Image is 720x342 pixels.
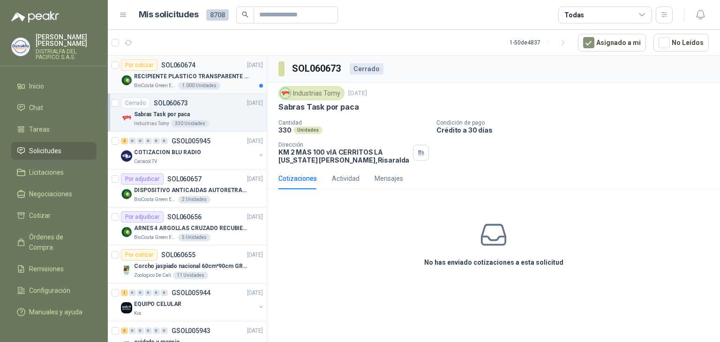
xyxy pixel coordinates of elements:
div: Unidades [293,126,322,134]
div: 0 [145,327,152,334]
div: 11 Unidades [173,272,208,279]
p: DISPOSITIVO ANTICAIDAS AUTORETRACTIL [134,186,251,195]
span: Manuales y ayuda [29,307,82,317]
a: 2 0 0 0 0 0 GSOL005945[DATE] Company LogoCOTIZACION BLU RADIOCaracol TV [121,135,265,165]
p: Cantidad [278,119,429,126]
div: 0 [161,138,168,144]
a: Por cotizarSOL060674[DATE] Company LogoRECIPIENTE PLASTICO TRANSPARENTE 500 MLBioCosta Green Ener... [108,56,267,94]
div: 1 - 50 de 4837 [510,35,570,50]
div: 0 [129,138,136,144]
p: [DATE] [348,89,367,98]
div: Cotizaciones [278,173,317,184]
p: Corcho jaspiado nacional 60cm*90cm GROSOR 8MM [134,262,251,271]
p: GSOL005944 [172,290,210,296]
div: 0 [145,138,152,144]
p: DISTRIALFA DEL PACIFICO S.A.S. [36,49,97,60]
img: Logo peakr [11,11,59,22]
div: Cerrado [121,97,150,109]
p: RECIPIENTE PLASTICO TRANSPARENTE 500 ML [134,72,251,81]
a: Por adjudicarSOL060657[DATE] Company LogoDISPOSITIVO ANTICAIDAS AUTORETRACTILBioCosta Green Energ... [108,170,267,208]
div: 2 Unidades [178,196,210,203]
div: Todas [564,10,584,20]
img: Company Logo [280,88,291,98]
p: BioCosta Green Energy S.A.S [134,82,176,89]
div: Por cotizar [121,249,157,260]
div: 0 [161,327,168,334]
a: Tareas [11,120,97,138]
div: 0 [145,290,152,296]
span: Negociaciones [29,189,72,199]
div: 0 [161,290,168,296]
img: Company Logo [121,150,132,162]
span: Remisiones [29,264,64,274]
p: [DATE] [247,175,263,184]
p: SOL060657 [167,176,202,182]
img: Company Logo [12,38,30,56]
div: 0 [137,138,144,144]
a: Configuración [11,282,97,299]
p: [DATE] [247,327,263,335]
p: Dirección [278,141,409,148]
div: Cerrado [350,63,383,74]
span: Licitaciones [29,167,64,178]
a: Licitaciones [11,164,97,181]
p: GSOL005945 [172,138,210,144]
img: Company Logo [121,112,132,124]
p: Crédito a 30 días [436,126,716,134]
h3: SOL060673 [292,61,342,76]
img: Company Logo [121,226,132,238]
div: 3 [121,327,128,334]
div: Actividad [332,173,360,184]
p: BioCosta Green Energy S.A.S [134,196,176,203]
div: 0 [137,290,144,296]
p: ARNES 4 ARGOLLAS CRUZADO RECUBIERTO PVC [134,224,251,233]
span: Tareas [29,124,50,134]
span: Cotizar [29,210,51,221]
p: 330 [278,126,292,134]
p: [DATE] [247,289,263,297]
p: Kia [134,310,141,317]
a: Por cotizarSOL060655[DATE] Company LogoCorcho jaspiado nacional 60cm*90cm GROSOR 8MMZoologico De ... [108,245,267,283]
p: [PERSON_NAME] [PERSON_NAME] [36,34,97,47]
div: 1 [121,290,128,296]
a: Por adjudicarSOL060656[DATE] Company LogoARNES 4 ARGOLLAS CRUZADO RECUBIERTO PVCBioCosta Green En... [108,208,267,245]
div: 0 [129,327,136,334]
p: Caracol TV [134,158,157,165]
div: 5 Unidades [178,234,210,241]
div: Por adjudicar [121,173,164,185]
p: COTIZACION BLU RADIO [134,148,201,157]
p: SOL060655 [161,252,195,258]
span: 8708 [206,9,229,21]
a: CerradoSOL060673[DATE] Company LogoSabras Task por pacaIndustrias Tomy330 Unidades [108,94,267,132]
img: Company Logo [121,302,132,313]
div: 1.000 Unidades [178,82,220,89]
a: Cotizar [11,207,97,224]
div: Industrias Tomy [278,86,345,100]
div: 0 [153,138,160,144]
p: Condición de pago [436,119,716,126]
div: Por adjudicar [121,211,164,223]
a: Manuales y ayuda [11,303,97,321]
a: 1 0 0 0 0 0 GSOL005944[DATE] Company LogoEQUIPO CELULARKia [121,287,265,317]
p: [DATE] [247,251,263,260]
img: Company Logo [121,74,132,86]
span: Solicitudes [29,146,61,156]
p: Zoologico De Cali [134,272,171,279]
span: Configuración [29,285,70,296]
p: SOL060673 [154,100,188,106]
div: 0 [129,290,136,296]
p: KM 2 MAS 100 vIA CERRITOS LA [US_STATE] [PERSON_NAME] , Risaralda [278,148,409,164]
span: Inicio [29,81,44,91]
p: Industrias Tomy [134,120,169,127]
p: [DATE] [247,61,263,70]
a: Inicio [11,77,97,95]
div: 0 [153,290,160,296]
span: Chat [29,103,43,113]
p: EQUIPO CELULAR [134,300,181,309]
span: search [242,11,248,18]
a: Negociaciones [11,185,97,203]
p: Sabras Task por paca [278,102,359,112]
p: Sabras Task por paca [134,110,190,119]
p: SOL060656 [167,214,202,220]
p: [DATE] [247,137,263,146]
